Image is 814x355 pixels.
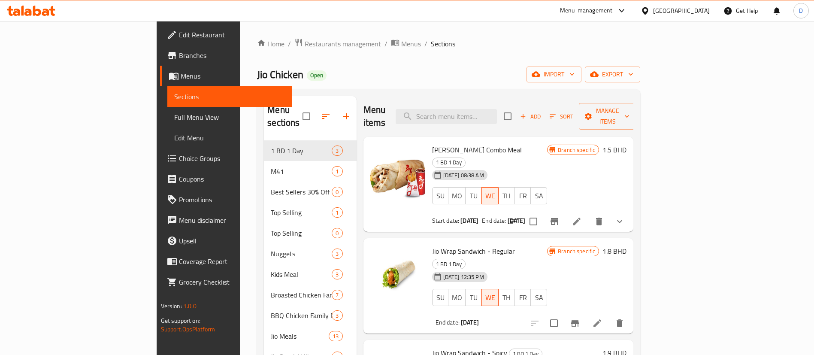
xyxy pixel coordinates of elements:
[424,39,427,49] li: /
[465,187,482,204] button: TU
[332,209,342,217] span: 1
[432,187,449,204] button: SU
[160,251,293,272] a: Coverage Report
[550,112,573,121] span: Sort
[579,103,636,130] button: Manage items
[160,148,293,169] a: Choice Groups
[174,133,286,143] span: Edit Menu
[401,39,421,49] span: Menus
[527,67,581,82] button: import
[264,161,356,182] div: M411
[167,86,293,107] a: Sections
[436,190,445,202] span: SU
[485,291,495,304] span: WE
[517,110,544,123] span: Add item
[554,247,599,255] span: Branch specific
[264,305,356,326] div: BBQ Chicken Family Meals3
[332,147,342,155] span: 3
[499,107,517,125] span: Select section
[160,45,293,66] a: Branches
[533,69,575,80] span: import
[440,273,487,281] span: [DATE] 12:35 PM
[271,207,332,218] div: Top Selling
[502,190,511,202] span: TH
[264,326,356,346] div: Jio Meals13
[592,318,602,328] a: Edit menu item
[271,146,332,156] span: 1 BD 1 Day
[271,249,332,259] span: Nuggets
[332,146,342,156] div: items
[332,269,342,279] div: items
[332,250,342,258] span: 3
[160,272,293,292] a: Grocery Checklist
[179,153,286,164] span: Choice Groups
[160,210,293,231] a: Menu disclaimer
[183,300,197,312] span: 1.0.0
[560,6,613,16] div: Menu-management
[481,289,499,306] button: WE
[432,143,522,156] span: [PERSON_NAME] Combo Meal
[179,30,286,40] span: Edit Restaurant
[585,67,640,82] button: export
[461,317,479,328] b: [DATE]
[179,256,286,267] span: Coverage Report
[534,190,544,202] span: SA
[530,289,547,306] button: SA
[167,107,293,127] a: Full Menu View
[332,312,342,320] span: 3
[518,291,528,304] span: FR
[432,245,515,258] span: Jio Wrap Sandwich - Regular
[432,259,466,269] div: 1 BD 1 Day
[431,39,455,49] span: Sections
[257,38,640,49] nav: breadcrumb
[332,167,342,176] span: 1
[452,291,462,304] span: MO
[167,127,293,148] a: Edit Menu
[469,291,478,304] span: TU
[305,39,381,49] span: Restaurants management
[332,249,342,259] div: items
[391,38,421,49] a: Menus
[485,190,495,202] span: WE
[174,91,286,102] span: Sections
[264,243,356,264] div: Nuggets3
[460,215,478,226] b: [DATE]
[271,269,332,279] div: Kids Meal
[440,171,487,179] span: [DATE] 08:38 AM
[544,211,565,232] button: Branch-specific-item
[609,313,630,334] button: delete
[332,270,342,279] span: 3
[436,317,460,328] span: End date:
[370,245,425,300] img: Jio Wrap Sandwich - Regular
[530,187,547,204] button: SA
[329,331,342,341] div: items
[332,290,342,300] div: items
[264,140,356,161] div: 1 BD 1 Day3
[519,112,542,121] span: Add
[469,190,478,202] span: TU
[602,245,626,257] h6: 1.8 BHD
[271,331,329,341] div: Jio Meals
[179,174,286,184] span: Coupons
[432,158,466,168] div: 1 BD 1 Day
[589,211,609,232] button: delete
[363,103,386,129] h2: Menu items
[517,110,544,123] button: Add
[307,70,327,81] div: Open
[179,50,286,61] span: Branches
[586,106,629,127] span: Manage items
[161,324,215,335] a: Support.OpsPlatform
[504,211,524,232] button: sort-choices
[329,332,342,340] span: 13
[332,166,342,176] div: items
[181,71,286,81] span: Menus
[554,146,599,154] span: Branch specific
[433,158,465,167] span: 1 BD 1 Day
[179,215,286,225] span: Menu disclaimer
[384,39,387,49] li: /
[332,188,342,196] span: 0
[336,106,357,127] button: Add section
[545,314,563,332] span: Select to update
[160,231,293,251] a: Upsell
[498,187,515,204] button: TH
